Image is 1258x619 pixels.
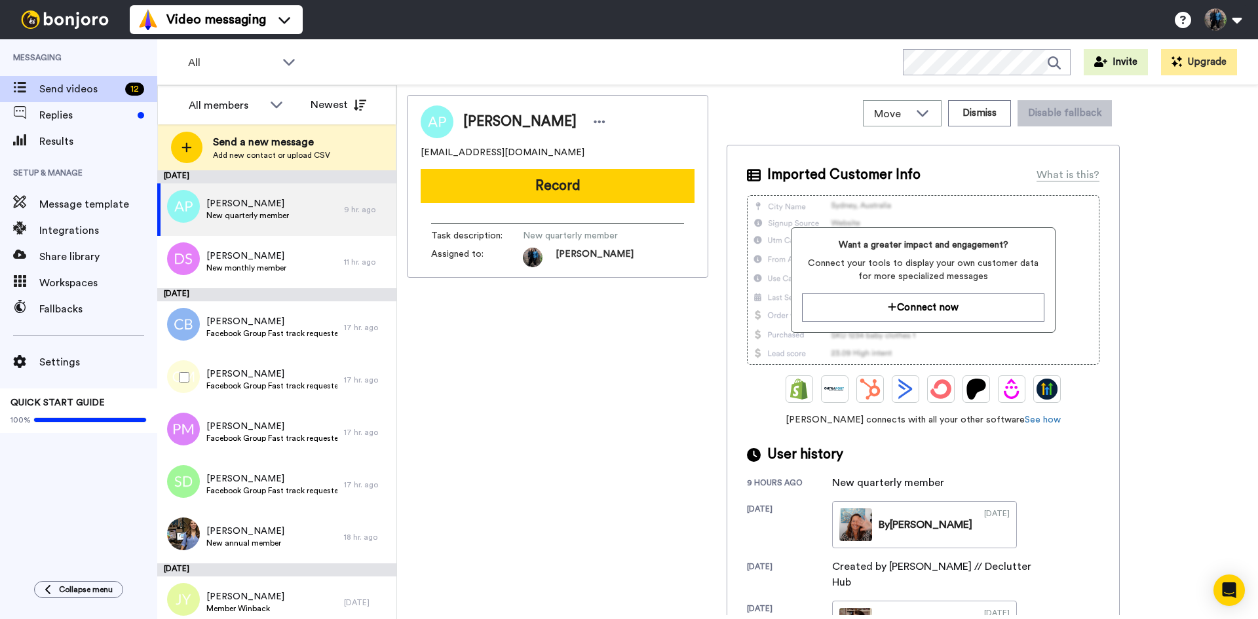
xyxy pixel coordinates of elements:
img: 353a6199-ef8c-443a-b8dc-3068d87c606e-1621957538.jpg [523,248,543,267]
img: 8adc65b2-0c6b-4e29-b4b0-293fb268e3f8.jpg [167,517,200,550]
div: What is this? [1037,167,1099,183]
span: [EMAIL_ADDRESS][DOMAIN_NAME] [421,146,584,159]
img: ActiveCampaign [895,379,916,400]
span: [PERSON_NAME] [206,367,337,381]
span: All [188,55,276,71]
div: 11 hr. ago [344,257,390,267]
span: [PERSON_NAME] [206,472,337,485]
span: [PERSON_NAME] connects with all your other software [747,413,1099,426]
img: GoHighLevel [1037,379,1058,400]
span: Workspaces [39,275,157,291]
div: [DATE] [747,504,832,548]
div: 17 hr. ago [344,375,390,385]
span: Facebook Group Fast track requested [206,381,337,391]
a: See how [1025,415,1061,424]
span: Fallbacks [39,301,157,317]
img: Hubspot [860,379,881,400]
button: Upgrade [1161,49,1237,75]
span: Send a new message [213,134,330,150]
div: [DATE] [157,170,396,183]
span: Results [39,134,157,149]
button: Record [421,169,695,203]
span: Share library [39,249,157,265]
div: Created by [PERSON_NAME] // Declutter Hub [832,559,1042,590]
div: All members [189,98,263,113]
span: Task description : [431,229,523,242]
div: 12 [125,83,144,96]
span: Send videos [39,81,120,97]
div: 17 hr. ago [344,427,390,438]
span: [PERSON_NAME] [463,112,577,132]
button: Connect now [802,293,1044,322]
button: Collapse menu [34,581,123,598]
span: 100% [10,415,31,425]
div: [DATE] [157,288,396,301]
button: Disable fallback [1018,100,1112,126]
div: 18 hr. ago [344,532,390,542]
span: Facebook Group Fast track requested [206,433,337,443]
span: Member Winback [206,603,284,614]
span: [PERSON_NAME] [206,420,337,433]
img: bj-logo-header-white.svg [16,10,114,29]
div: [DATE] [344,597,390,608]
img: Image of Anne Pierce [421,105,453,138]
span: Replies [39,107,132,123]
span: Facebook Group Fast track requested [206,485,337,496]
div: 9 hours ago [747,478,832,491]
span: Connect your tools to display your own customer data for more specialized messages [802,257,1044,283]
span: User history [767,445,843,464]
span: New quarterly member [523,229,647,242]
span: Message template [39,197,157,212]
img: Shopify [789,379,810,400]
div: New quarterly member [832,475,944,491]
div: [DATE] [747,561,832,590]
span: Add new contact or upload CSV [213,150,330,160]
span: Settings [39,354,157,370]
div: By [PERSON_NAME] [879,517,972,533]
span: [PERSON_NAME] [206,590,284,603]
span: [PERSON_NAME] [206,250,286,263]
img: Patreon [966,379,987,400]
img: cb.png [167,308,200,341]
span: [PERSON_NAME] [206,525,284,538]
span: Assigned to: [431,248,523,267]
span: Want a greater impact and engagement? [802,238,1044,252]
button: Newest [301,92,376,118]
img: sd.png [167,465,200,498]
img: ap.png [167,190,200,223]
img: ConvertKit [930,379,951,400]
div: Open Intercom Messenger [1213,574,1245,606]
span: Move [874,106,909,122]
span: Facebook Group Fast track requested [206,328,337,339]
img: Ontraport [824,379,845,400]
span: New quarterly member [206,210,289,221]
button: Dismiss [948,100,1011,126]
div: 17 hr. ago [344,322,390,333]
div: 17 hr. ago [344,479,390,490]
img: vm-color.svg [138,9,159,30]
span: Integrations [39,223,157,238]
span: Imported Customer Info [767,165,921,185]
span: [PERSON_NAME] [206,315,337,328]
img: jy.png [167,583,200,616]
div: [DATE] [157,563,396,576]
span: Video messaging [166,10,266,29]
div: [DATE] [984,508,1010,541]
img: pm.png [167,413,200,445]
span: New annual member [206,538,284,548]
button: Invite [1084,49,1148,75]
span: Collapse menu [59,584,113,595]
span: [PERSON_NAME] [556,248,634,267]
div: 9 hr. ago [344,204,390,215]
img: Drip [1001,379,1022,400]
a: By[PERSON_NAME][DATE] [832,501,1017,548]
span: QUICK START GUIDE [10,398,105,407]
img: ds.png [167,242,200,275]
span: [PERSON_NAME] [206,197,289,210]
span: New monthly member [206,263,286,273]
img: 19ccc011-dd5c-4bd6-b716-088ee144832e-thumb.jpg [839,508,872,541]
